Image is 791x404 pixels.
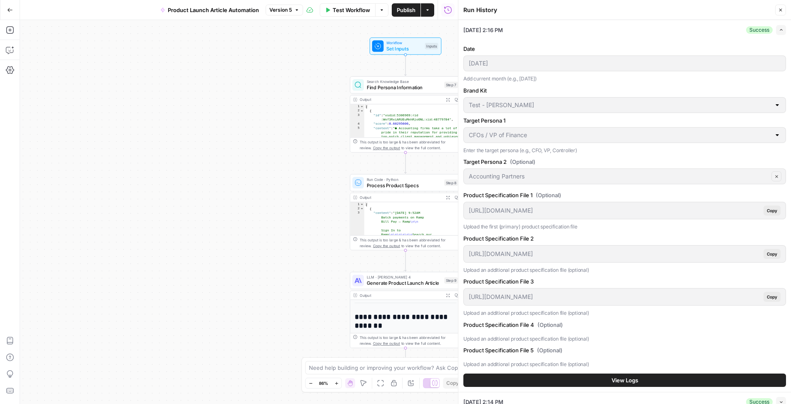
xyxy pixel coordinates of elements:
[463,335,786,343] p: Upload an additional product specification file (optional)
[360,97,442,103] div: Output
[463,234,786,243] label: Product Specification File 2
[444,277,458,284] div: Step 9
[360,202,363,206] span: Toggle code folding, rows 1 through 5
[446,379,459,387] span: Copy
[350,206,364,211] div: 2
[367,79,441,85] span: Search Knowledge Base
[463,223,786,231] p: Upload the first (primary) product specification file
[373,146,400,150] span: Copy the output
[536,191,561,199] span: (Optional)
[746,26,773,34] div: Success
[350,76,461,153] div: Search Knowledge BaseFind Persona InformationStep 7Output[ { "id":"vsdid:5306969:rid :Wnf3RxiARUE...
[319,380,328,386] span: 86%
[425,43,438,50] div: Inputs
[463,360,786,369] p: Upload an additional product specification file (optional)
[764,249,781,259] button: Copy
[469,172,769,181] input: Accounting Partners
[350,38,461,55] div: WorkflowSet InputsInputs
[397,6,415,14] span: Publish
[367,177,441,183] span: Run Code · Python
[360,237,458,248] div: This output is too large & has been abbreviated for review. to view the full content.
[537,321,563,329] span: (Optional)
[463,75,786,83] p: Add current month (e.g., [DATE])
[463,116,786,125] label: Target Persona 1
[463,86,786,95] label: Brand Kit
[764,292,781,302] button: Copy
[367,279,441,286] span: Generate Product Launch Article
[404,54,406,75] g: Edge from start to step_7
[463,277,786,286] label: Product Specification File 3
[463,346,786,354] label: Product Specification File 5
[463,26,503,34] span: [DATE] 2:16 PM
[764,206,781,216] button: Copy
[155,3,264,17] button: Product Launch Article Automation
[269,6,292,14] span: Version 5
[386,40,422,46] span: Workflow
[767,294,777,300] span: Copy
[463,45,786,53] label: Date
[360,195,442,201] div: Output
[463,309,786,317] p: Upload an additional product specification file (optional)
[463,146,786,155] p: Enter the target persona (e.g., CFO, VP, Controller)
[463,321,786,329] label: Product Specification File 4
[360,109,363,113] span: Toggle code folding, rows 2 through 6
[360,292,442,298] div: Output
[350,113,364,122] div: 3
[367,182,441,189] span: Process Product Specs
[320,3,375,17] button: Test Workflow
[463,158,786,166] label: Target Persona 2
[350,122,364,126] div: 4
[386,45,422,52] span: Set Inputs
[350,202,364,206] div: 1
[444,82,458,88] div: Step 7
[612,376,638,384] span: View Logs
[367,84,441,91] span: Find Persona Information
[373,341,400,345] span: Copy the output
[367,274,441,280] span: LLM · [PERSON_NAME] 4
[537,346,562,354] span: (Optional)
[350,174,461,251] div: Run Code · PythonProcess Product SpecsStep 8Output[ { "content":"[DATE] 9:52AM Batch payments on ...
[360,335,458,346] div: This output is too large & has been abbreviated for review. to view the full content.
[392,3,420,17] button: Publish
[463,374,786,387] button: View Logs
[360,139,458,151] div: This output is too large & has been abbreviated for review. to view the full content.
[266,5,303,15] button: Version 5
[463,266,786,274] p: Upload an additional product specification file (optional)
[350,104,364,108] div: 1
[463,191,786,199] label: Product Specification File 1
[168,6,259,14] span: Product Launch Article Automation
[404,152,406,173] g: Edge from step_7 to step_8
[444,179,458,186] div: Step 8
[350,109,364,113] div: 2
[767,251,777,257] span: Copy
[404,250,406,271] g: Edge from step_8 to step_9
[510,158,535,166] span: (Optional)
[469,101,771,109] input: Test - Ashley
[469,131,771,139] input: CFOs / VP of Finance
[333,6,370,14] span: Test Workflow
[373,243,400,248] span: Copy the output
[360,206,363,211] span: Toggle code folding, rows 2 through 4
[767,207,777,214] span: Copy
[360,104,363,108] span: Toggle code folding, rows 1 through 7
[443,378,462,389] button: Copy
